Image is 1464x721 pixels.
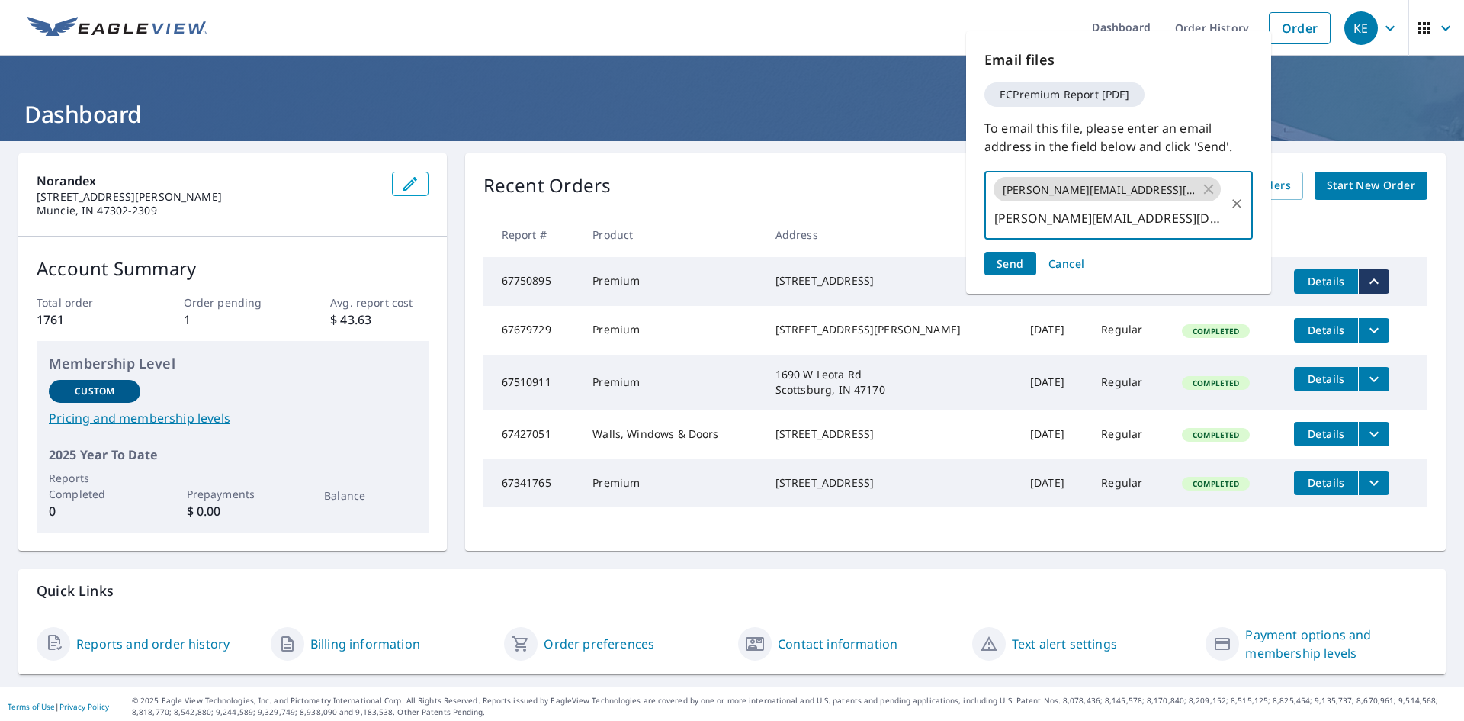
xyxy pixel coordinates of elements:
[1358,367,1389,391] button: filesDropdownBtn-67510911
[483,410,581,459] td: 67427051
[1358,269,1389,294] button: filesDropdownBtn-67750895
[775,273,1006,288] div: [STREET_ADDRESS]
[994,177,1221,201] div: [PERSON_NAME][EMAIL_ADDRESS][DOMAIN_NAME]
[483,459,581,507] td: 67341765
[1303,426,1349,441] span: Details
[49,502,140,520] p: 0
[132,695,1456,718] p: © 2025 Eagle View Technologies, Inc. and Pictometry International Corp. All Rights Reserved. Repo...
[37,581,1427,600] p: Quick Links
[984,252,1036,275] button: Send
[1018,355,1089,410] td: [DATE]
[984,50,1253,70] p: Email files
[75,385,114,398] p: Custom
[1344,11,1378,45] div: KE
[775,367,1006,398] div: 1690 W Leota Rd Scottsburg, IN 47170
[1269,12,1331,44] a: Order
[580,257,762,306] td: Premium
[775,426,1006,442] div: [STREET_ADDRESS]
[1089,459,1170,507] td: Regular
[49,446,416,464] p: 2025 Year To Date
[483,355,581,410] td: 67510911
[18,98,1446,130] h1: Dashboard
[184,295,281,311] p: Order pending
[1294,471,1358,495] button: detailsBtn-67341765
[8,701,55,712] a: Terms of Use
[1303,274,1349,288] span: Details
[580,355,762,410] td: Premium
[49,470,140,502] p: Reports Completed
[37,172,380,190] p: Norandex
[49,353,416,374] p: Membership Level
[59,701,109,712] a: Privacy Policy
[1358,422,1389,446] button: filesDropdownBtn-67427051
[775,322,1006,337] div: [STREET_ADDRESS][PERSON_NAME]
[1018,410,1089,459] td: [DATE]
[775,475,1006,491] div: [STREET_ADDRESS]
[1245,626,1427,662] a: Payment options and membership levels
[997,256,1024,271] span: Send
[37,190,380,204] p: [STREET_ADDRESS][PERSON_NAME]
[1089,410,1170,459] td: Regular
[37,204,380,217] p: Muncie, IN 47302-2309
[1303,372,1349,386] span: Details
[187,502,278,520] p: $ 0.00
[37,255,429,282] p: Account Summary
[187,486,278,502] p: Prepayments
[994,182,1205,197] span: [PERSON_NAME][EMAIL_ADDRESS][DOMAIN_NAME]
[1315,172,1427,200] a: Start New Order
[49,409,416,427] a: Pricing and membership levels
[1358,318,1389,343] button: filesDropdownBtn-67679729
[1018,459,1089,507] td: [DATE]
[1012,635,1117,653] a: Text alert settings
[1303,475,1349,490] span: Details
[990,89,1138,100] span: ECPremium Report [PDF]
[1327,176,1415,195] span: Start New Order
[184,311,281,329] p: 1
[27,17,207,40] img: EV Logo
[580,212,762,257] th: Product
[330,295,428,311] p: Avg. report cost
[1294,367,1358,391] button: detailsBtn-67510911
[1183,478,1248,489] span: Completed
[1018,306,1089,355] td: [DATE]
[1303,323,1349,337] span: Details
[1358,471,1389,495] button: filesDropdownBtn-67341765
[1294,269,1358,294] button: detailsBtn-67750895
[1294,318,1358,343] button: detailsBtn-67679729
[1042,252,1091,275] button: Cancel
[1226,193,1247,214] button: Clear
[76,635,230,653] a: Reports and order history
[483,172,612,200] p: Recent Orders
[778,635,897,653] a: Contact information
[1048,256,1085,271] span: Cancel
[483,306,581,355] td: 67679729
[580,459,762,507] td: Premium
[37,311,134,329] p: 1761
[984,119,1253,156] p: To email this file, please enter an email address in the field below and click 'Send'.
[483,257,581,306] td: 67750895
[544,635,654,653] a: Order preferences
[991,204,1223,233] input: Enter multiple email addresses
[580,410,762,459] td: Walls, Windows & Doors
[763,212,1018,257] th: Address
[324,488,416,504] p: Balance
[37,295,134,311] p: Total order
[1089,306,1170,355] td: Regular
[330,311,428,329] p: $ 43.63
[580,306,762,355] td: Premium
[1183,430,1248,440] span: Completed
[1294,422,1358,446] button: detailsBtn-67427051
[8,702,109,711] p: |
[310,635,420,653] a: Billing information
[1089,355,1170,410] td: Regular
[483,212,581,257] th: Report #
[1183,378,1248,388] span: Completed
[1183,326,1248,336] span: Completed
